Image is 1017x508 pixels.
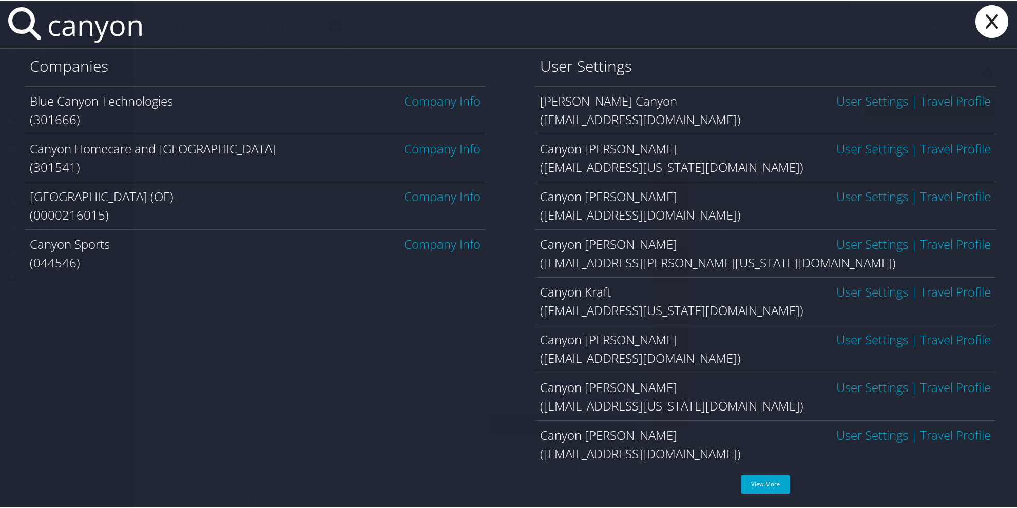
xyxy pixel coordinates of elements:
[404,187,481,204] a: Company Info
[404,139,481,156] a: Company Info
[540,235,677,251] span: Canyon [PERSON_NAME]
[540,91,677,108] span: [PERSON_NAME] Canyon
[540,348,991,366] div: ([EMAIL_ADDRESS][DOMAIN_NAME])
[920,425,991,442] a: View OBT Profile
[920,330,991,347] a: View OBT Profile
[30,91,173,108] span: Blue Canyon Technologies
[30,157,481,175] div: (301541)
[836,378,908,395] a: User Settings
[540,157,991,175] div: ([EMAIL_ADDRESS][US_STATE][DOMAIN_NAME])
[540,282,611,299] span: Canyon Kraft
[836,330,908,347] a: User Settings
[920,139,991,156] a: View OBT Profile
[30,252,481,271] div: (044546)
[540,378,677,395] span: Canyon [PERSON_NAME]
[908,91,920,108] span: |
[404,91,481,108] a: Company Info
[908,378,920,395] span: |
[836,139,908,156] a: User Settings
[30,109,481,128] div: (301666)
[404,235,481,251] a: Company Info
[836,187,908,204] a: User Settings
[908,330,920,347] span: |
[836,425,908,442] a: User Settings
[540,300,991,319] div: ([EMAIL_ADDRESS][US_STATE][DOMAIN_NAME])
[540,109,991,128] div: ([EMAIL_ADDRESS][DOMAIN_NAME])
[908,235,920,251] span: |
[30,187,174,204] span: [GEOGRAPHIC_DATA] (OE)
[836,235,908,251] a: User Settings
[540,443,991,462] div: ([EMAIL_ADDRESS][DOMAIN_NAME])
[540,425,677,442] span: Canyon [PERSON_NAME]
[540,139,677,156] span: Canyon [PERSON_NAME]
[836,282,908,299] a: User Settings
[920,187,991,204] a: View OBT Profile
[920,235,991,251] a: View OBT Profile
[908,425,920,442] span: |
[741,474,790,493] a: View More
[540,205,991,223] div: ([EMAIL_ADDRESS][DOMAIN_NAME])
[540,330,677,347] span: Canyon [PERSON_NAME]
[30,205,481,223] div: (0000216015)
[920,91,991,108] a: View OBT Profile
[540,54,991,76] h1: User Settings
[30,235,110,251] span: Canyon Sports
[920,378,991,395] a: View OBT Profile
[540,187,677,204] span: Canyon [PERSON_NAME]
[908,139,920,156] span: |
[836,91,908,108] a: User Settings
[30,139,276,156] span: Canyon Homecare and [GEOGRAPHIC_DATA]
[540,396,991,414] div: ([EMAIL_ADDRESS][US_STATE][DOMAIN_NAME])
[920,282,991,299] a: View OBT Profile
[540,252,991,271] div: ([EMAIL_ADDRESS][PERSON_NAME][US_STATE][DOMAIN_NAME])
[30,54,481,76] h1: Companies
[908,282,920,299] span: |
[908,187,920,204] span: |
